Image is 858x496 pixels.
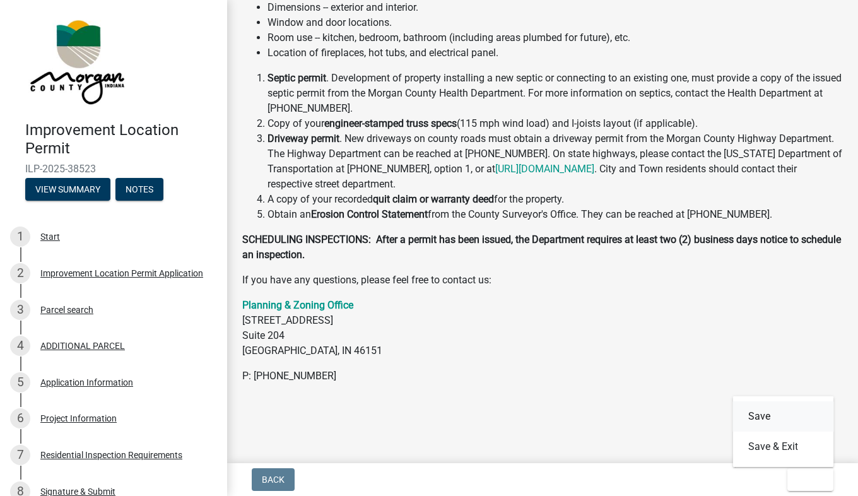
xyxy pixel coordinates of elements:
[267,71,843,116] li: . Development of property installing a new septic or connecting to an existing one, must provide ...
[267,30,843,45] li: Room use -- kitchen, bedroom, bathroom (including areas plumbed for future), etc.
[787,468,833,491] button: Exit
[40,378,133,387] div: Application Information
[115,185,163,195] wm-modal-confirm: Notes
[115,178,163,201] button: Notes
[733,401,834,432] button: Save
[495,163,594,175] a: [URL][DOMAIN_NAME]
[324,117,457,129] strong: engineer-stamped truss specs
[267,15,843,30] li: Window and door locations.
[25,163,202,175] span: ILP-2025-38523
[40,305,93,314] div: Parcel search
[40,341,125,350] div: ADDITIONAL PARCEL
[242,298,843,358] p: [STREET_ADDRESS] Suite 204 [GEOGRAPHIC_DATA], IN 46151
[25,178,110,201] button: View Summary
[242,299,353,311] a: Planning & Zoning Office
[267,45,843,61] li: Location of fireplaces, hot tubs, and electrical panel.
[267,207,843,222] li: Obtain an from the County Surveyor's Office. They can be reached at [PHONE_NUMBER].
[252,468,295,491] button: Back
[311,208,428,220] strong: Erosion Control Statement
[25,185,110,195] wm-modal-confirm: Summary
[25,121,217,158] h4: Improvement Location Permit
[10,445,30,465] div: 7
[267,192,843,207] li: A copy of your recorded for the property.
[733,396,834,467] div: Exit
[267,116,843,131] li: Copy of your (115 mph wind load) and I-joists layout (if applicable).
[10,300,30,320] div: 3
[10,372,30,393] div: 5
[267,72,326,84] strong: Septic permit
[10,263,30,283] div: 2
[25,13,127,108] img: Morgan County, Indiana
[262,475,285,485] span: Back
[40,487,115,496] div: Signature & Submit
[10,227,30,247] div: 1
[40,414,117,423] div: Project Information
[10,336,30,356] div: 4
[242,233,841,261] strong: SCHEDULING INSPECTIONS: After a permit has been issued, the Department requires at least two (2) ...
[733,432,834,462] button: Save & Exit
[242,369,843,384] p: P: [PHONE_NUMBER]
[267,133,339,145] strong: Driveway permit
[40,269,203,278] div: Improvement Location Permit Application
[267,131,843,192] li: . New driveways on county roads must obtain a driveway permit from the Morgan County Highway Depa...
[373,193,494,205] strong: quit claim or warranty deed
[40,451,182,459] div: Residential Inspection Requirements
[797,475,816,485] span: Exit
[40,232,60,241] div: Start
[242,273,843,288] p: If you have any questions, please feel free to contact us:
[10,408,30,428] div: 6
